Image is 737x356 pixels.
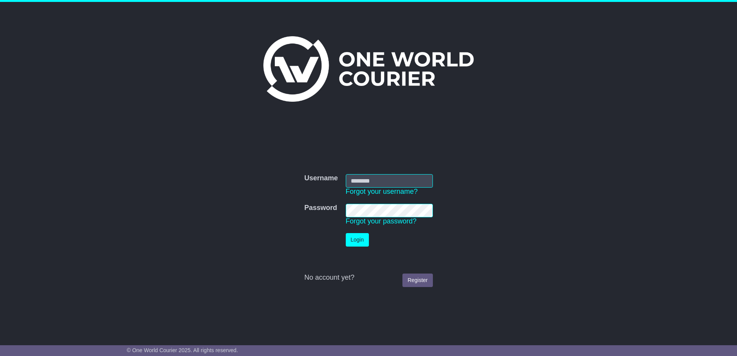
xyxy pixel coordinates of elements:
div: No account yet? [304,274,432,282]
button: Login [346,233,369,247]
a: Forgot your password? [346,217,417,225]
label: Username [304,174,338,183]
span: © One World Courier 2025. All rights reserved. [127,347,238,353]
img: One World [263,36,474,102]
a: Forgot your username? [346,188,418,195]
label: Password [304,204,337,212]
a: Register [402,274,432,287]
